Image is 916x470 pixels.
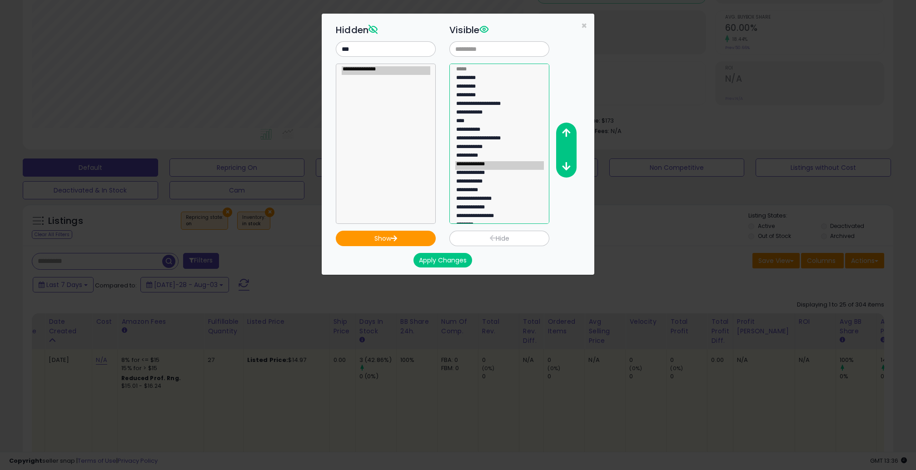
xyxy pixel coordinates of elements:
[449,23,549,37] h3: Visible
[336,23,436,37] h3: Hidden
[581,19,587,32] span: ×
[336,231,436,246] button: Show
[449,231,549,246] button: Hide
[413,253,472,267] button: Apply Changes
